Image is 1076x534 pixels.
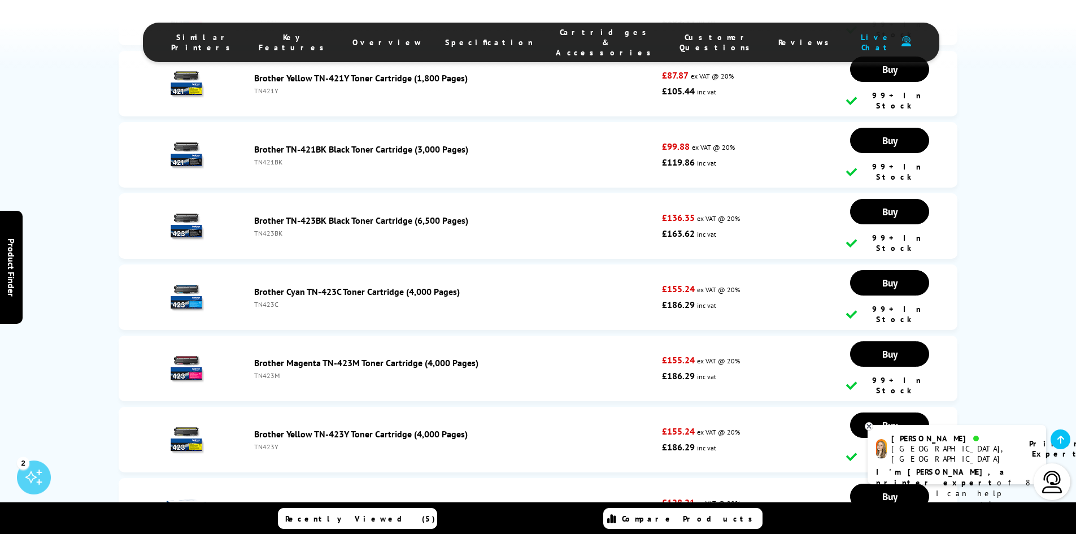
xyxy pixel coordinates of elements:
div: TN423BK [254,229,657,237]
span: Specification [445,37,533,47]
span: ex VAT @ 20% [691,72,734,80]
strong: £163.62 [662,228,695,239]
img: amy-livechat.png [876,439,887,459]
div: TN421Y [254,86,657,95]
img: Brother Magenta TN-423M Toner Cartridge (4,000 Pages) [167,348,206,387]
span: ex VAT @ 20% [697,428,740,436]
strong: £186.29 [662,441,695,453]
div: TN423Y [254,442,657,451]
div: 99+ In Stock [846,162,933,182]
span: ex VAT @ 20% [697,357,740,365]
span: Buy [882,63,898,76]
span: inc vat [697,444,716,452]
img: Brother TN-423BK Black Toner Cartridge (6,500 Pages) [167,205,206,245]
span: Buy [882,419,898,432]
span: Overview [352,37,422,47]
p: of 8 years! I can help you choose the right product [876,467,1038,520]
img: Brother Drum Unit (30,000 Pages) [167,490,206,529]
strong: £105.44 [662,85,695,97]
div: 99+ In Stock [846,446,933,467]
a: Brother Yellow TN-421Y Toner Cartridge (1,800 Pages) [254,72,468,84]
div: 99+ In Stock [846,90,933,111]
strong: £136.35 [662,212,695,223]
div: [GEOGRAPHIC_DATA], [GEOGRAPHIC_DATA] [891,444,1015,464]
a: Brother Drum Unit (30,000 Pages) [254,500,387,511]
span: inc vat [697,372,716,381]
div: [PERSON_NAME] [891,433,1015,444]
a: Brother TN-421BK Black Toner Cartridge (3,000 Pages) [254,144,468,155]
span: Cartridges & Accessories [556,27,657,58]
strong: £186.29 [662,370,695,381]
div: TN423C [254,300,657,309]
b: I'm [PERSON_NAME], a printer expert [876,467,1008,488]
strong: £119.86 [662,157,695,168]
a: Compare Products [603,508,763,529]
div: 99+ In Stock [846,375,933,396]
a: Brother Magenta TN-423M Toner Cartridge (4,000 Pages) [254,357,478,368]
div: 99+ In Stock [846,304,933,324]
span: ex VAT @ 20% [692,143,735,151]
span: Buy [882,205,898,218]
strong: £155.24 [662,283,695,294]
span: Buy [882,276,898,289]
img: Brother Yellow TN-423Y Toner Cartridge (4,000 Pages) [167,419,206,458]
a: Brother Yellow TN-423Y Toner Cartridge (4,000 Pages) [254,428,468,440]
img: Brother Yellow TN-421Y Toner Cartridge (1,800 Pages) [167,63,206,102]
a: Brother TN-423BK Black Toner Cartridge (6,500 Pages) [254,215,468,226]
strong: £87.87 [662,70,689,81]
span: Key Features [259,32,330,53]
span: Product Finder [6,238,17,296]
span: inc vat [697,301,716,310]
span: Customer Questions [679,32,756,53]
strong: £155.24 [662,354,695,366]
div: 99+ In Stock [846,233,933,253]
img: user-headset-duotone.svg [901,36,911,47]
span: Recently Viewed (5) [285,514,435,524]
strong: £128.21 [662,497,695,508]
a: Recently Viewed (5) [278,508,437,529]
div: 2 [17,457,29,469]
span: Buy [882,348,898,361]
span: Compare Products [622,514,759,524]
span: ex VAT @ 20% [697,214,740,223]
div: TN421BK [254,158,657,166]
a: Brother Cyan TN-423C Toner Cartridge (4,000 Pages) [254,286,460,297]
span: Reviews [778,37,835,47]
img: user-headset-light.svg [1041,471,1064,493]
span: Live Chat [857,32,896,53]
span: inc vat [697,88,716,96]
span: Buy [882,134,898,147]
span: inc vat [697,159,716,167]
img: Brother Cyan TN-423C Toner Cartridge (4,000 Pages) [167,276,206,316]
strong: £186.29 [662,299,695,310]
div: TN423M [254,371,657,380]
strong: £99.88 [662,141,690,152]
img: Brother TN-421BK Black Toner Cartridge (3,000 Pages) [167,134,206,173]
strong: £155.24 [662,426,695,437]
span: ex VAT @ 20% [697,499,740,507]
span: inc vat [697,230,716,238]
span: ex VAT @ 20% [697,285,740,294]
span: Similar Printers [171,32,236,53]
